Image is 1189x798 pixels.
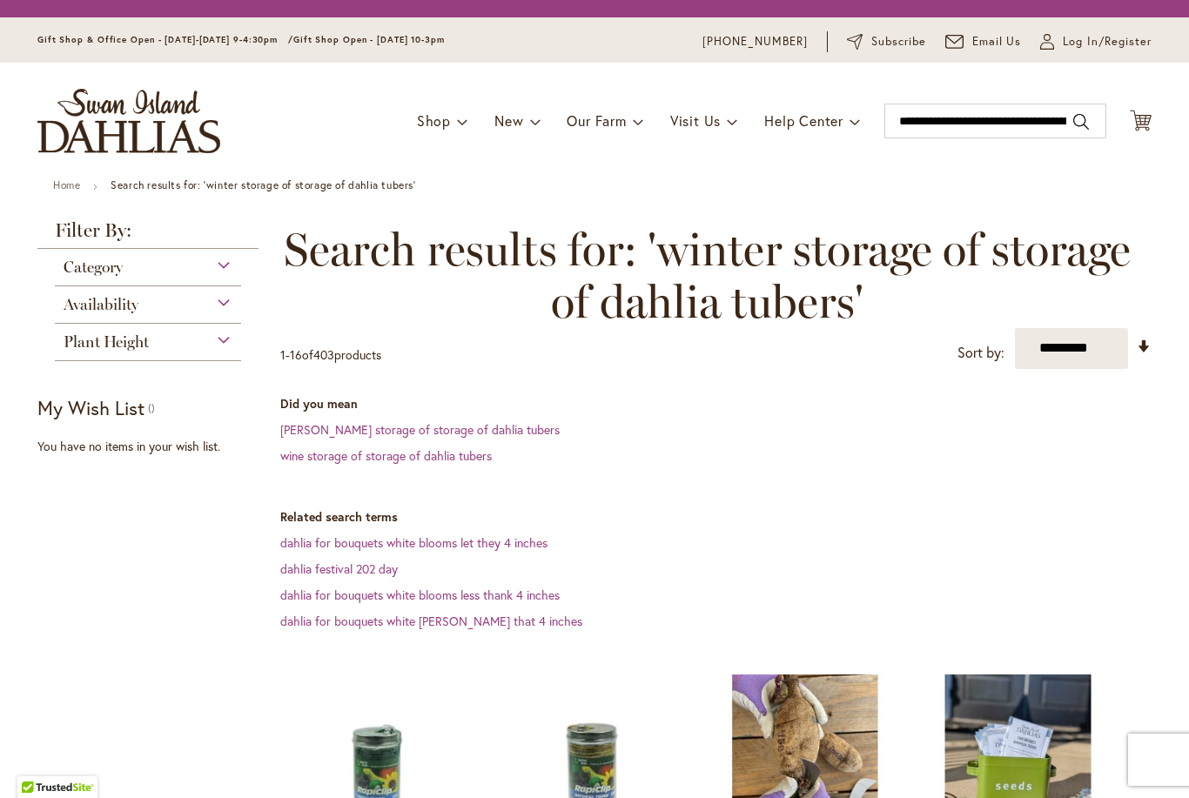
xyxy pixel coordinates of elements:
label: Sort by: [957,337,1004,369]
span: Gift Shop & Office Open - [DATE]-[DATE] 9-4:30pm / [37,34,293,45]
div: You have no items in your wish list. [37,438,270,455]
span: Visit Us [670,111,721,130]
a: Email Us [945,33,1022,50]
span: Help Center [764,111,843,130]
span: 16 [290,346,302,363]
span: Gift Shop Open - [DATE] 10-3pm [293,34,445,45]
a: [PHONE_NUMBER] [702,33,808,50]
a: dahlia for bouquets white blooms less thank 4 inches [280,587,560,603]
span: Category [64,258,123,277]
a: store logo [37,89,220,153]
a: dahlia for bouquets white blooms let they 4 inches [280,534,547,551]
a: wine storage of storage of dahlia tubers [280,447,492,464]
span: Shop [417,111,451,130]
a: dahlia for bouquets white [PERSON_NAME] that 4 inches [280,613,582,629]
span: Subscribe [871,33,926,50]
strong: My Wish List [37,395,144,420]
span: 1 [280,346,285,363]
span: Log In/Register [1063,33,1152,50]
button: Search [1073,108,1089,136]
span: New [494,111,523,130]
a: Subscribe [847,33,926,50]
a: dahlia festival 202 day [280,560,398,577]
a: Home [53,178,80,191]
strong: Search results for: 'winter storage of storage of dahlia tubers' [111,178,415,191]
a: Log In/Register [1040,33,1152,50]
span: Email Us [972,33,1022,50]
span: Plant Height [64,332,149,352]
span: 403 [313,346,334,363]
a: [PERSON_NAME] storage of storage of dahlia tubers [280,421,560,438]
strong: Filter By: [37,221,259,249]
dt: Related search terms [280,508,1152,526]
span: Search results for: 'winter storage of storage of dahlia tubers' [280,224,1134,328]
p: - of products [280,341,381,369]
span: Availability [64,295,138,314]
span: Our Farm [567,111,626,130]
dt: Did you mean [280,395,1152,412]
